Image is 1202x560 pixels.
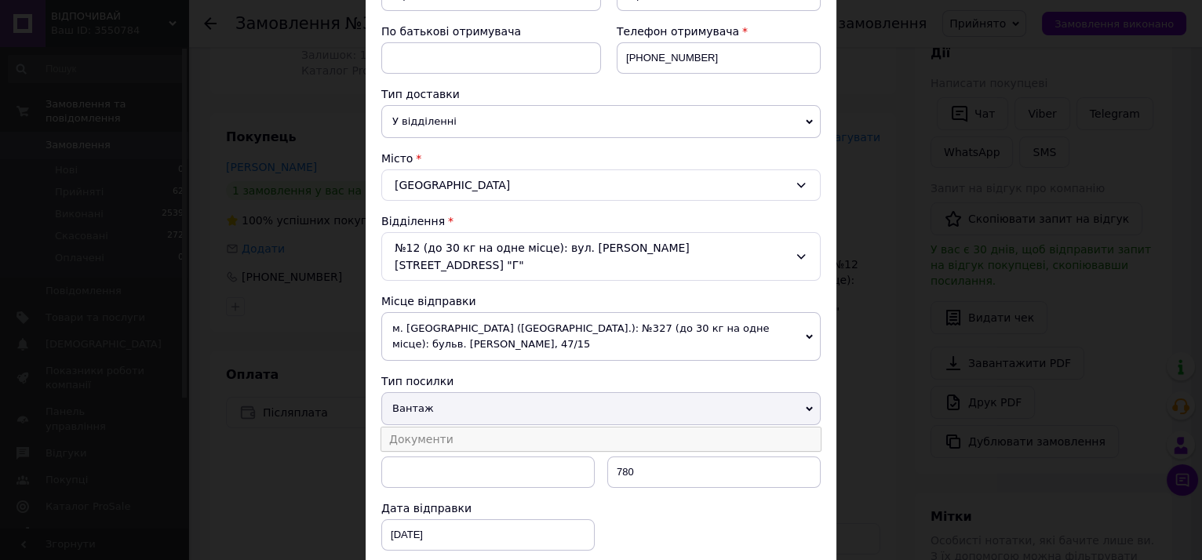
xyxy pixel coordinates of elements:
[381,232,821,281] div: №12 (до 30 кг на одне місце): вул. [PERSON_NAME][STREET_ADDRESS] "Г"
[617,25,739,38] span: Телефон отримувача
[381,151,821,166] div: Місто
[617,42,821,74] input: +380
[381,25,521,38] span: По батькові отримувача
[381,375,453,387] span: Тип посилки
[381,500,595,516] div: Дата відправки
[381,105,821,138] span: У відділенні
[381,392,821,425] span: Вантаж
[381,312,821,361] span: м. [GEOGRAPHIC_DATA] ([GEOGRAPHIC_DATA].): №327 (до 30 кг на одне місце): бульв. [PERSON_NAME], 4...
[381,169,821,201] div: [GEOGRAPHIC_DATA]
[381,213,821,229] div: Відділення
[381,88,460,100] span: Тип доставки
[381,295,476,307] span: Місце відправки
[381,427,821,451] li: Документи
